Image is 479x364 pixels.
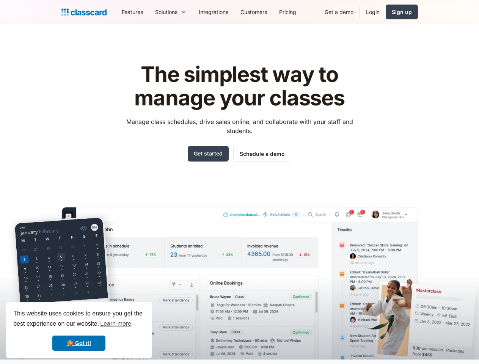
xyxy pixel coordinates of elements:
[193,3,234,20] a: Integrations
[13,309,144,329] span: This website uses cookies to ensure you get the best experience on our website.
[386,5,418,19] a: Sign up
[116,3,149,20] a: Features
[233,146,291,162] a: Schedule a demo
[188,146,229,162] a: Get started
[119,63,360,110] h1: The simplest way to manage your classes
[119,117,360,135] p: Manage class schedules, drive sales online, and collaborate with your staff and students.
[99,318,132,329] a: learn more about cookies
[360,3,386,20] a: Login
[319,3,360,20] a: Get a demo
[392,8,412,16] div: Sign up
[155,8,177,16] div: Solutions
[149,3,193,20] div: Solutions
[6,302,152,358] div: cookieconsent
[52,336,105,351] a: dismiss cookie message
[273,3,302,20] a: Pricing
[234,3,273,20] a: Customers
[61,7,107,17] a: home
